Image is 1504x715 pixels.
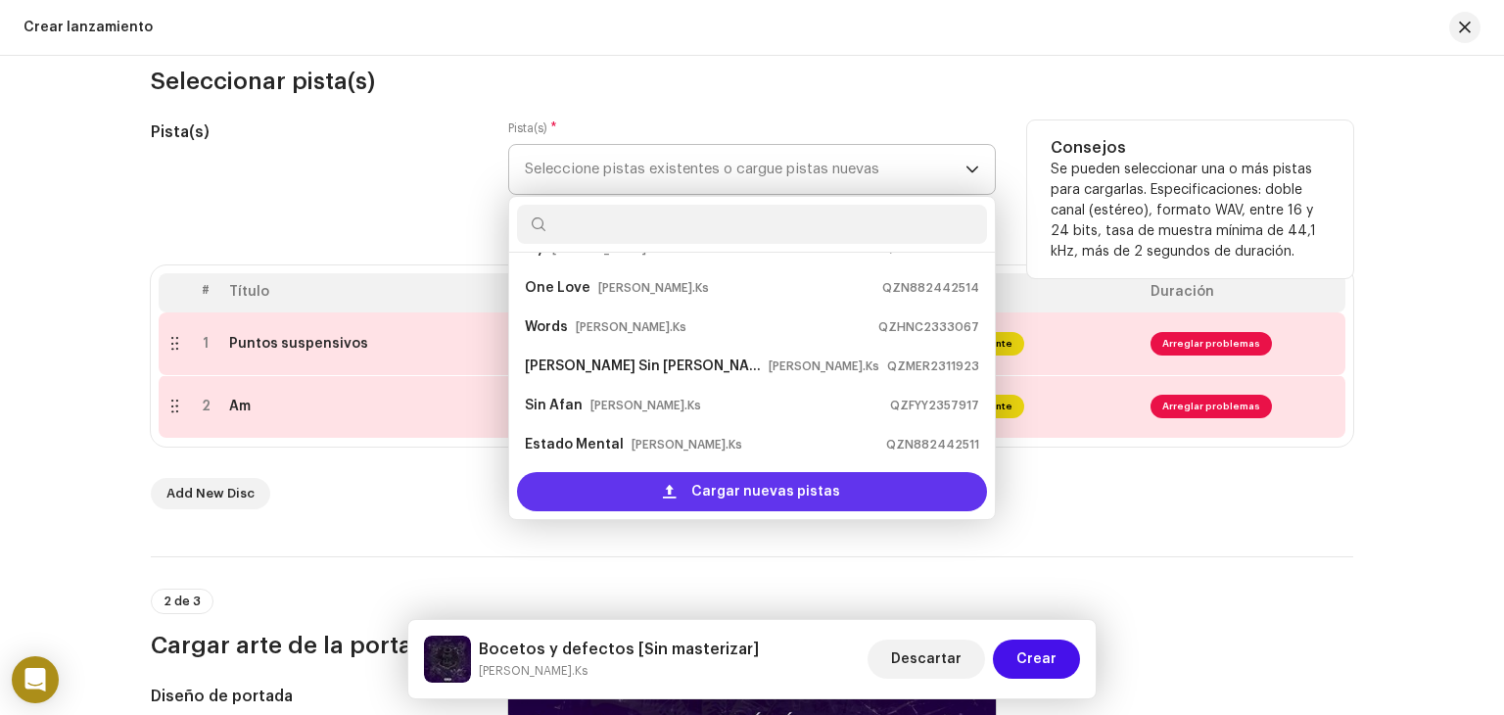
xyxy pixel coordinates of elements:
p: Se pueden seleccionar una o más pistas para cargarlas. Especificaciones: doble canal (estéreo), f... [1051,160,1330,262]
span: Crear [1016,640,1057,679]
small: [PERSON_NAME].Ks [576,317,686,337]
ul: Option List [509,221,995,629]
strong: One Love [525,272,590,304]
h5: Pista(s) [151,120,477,144]
th: ISRC [940,273,1143,312]
div: dropdown trigger [965,145,979,194]
span: Descartar [891,640,962,679]
th: Título [221,273,535,312]
th: Duración [1143,273,1345,312]
div: Open Intercom Messenger [12,656,59,703]
li: Sin Afan [517,386,987,425]
img: ebcaf7fa-4c73-43a6-9058-5dc83a3aa325 [424,636,471,683]
strong: Words [525,311,568,343]
span: Arreglar problemas [1151,332,1272,356]
small: Bocetos y defectos [Sin masterizar] [479,661,759,681]
small: QZMER2311923 [887,357,979,376]
li: Pena Sin Gloria [517,347,987,386]
h5: Consejos [1051,136,1330,160]
small: [PERSON_NAME].Ks [590,396,701,415]
span: Seleccione pistas existentes o cargue pistas nuevas [525,145,965,194]
small: QZFYY2357917 [890,396,979,415]
span: Cargar nuevas pistas [691,472,840,511]
small: [PERSON_NAME].Ks [769,357,879,376]
strong: Estado Mental [525,429,624,460]
label: Pista(s) [508,120,557,136]
li: Words [517,308,987,347]
small: QZN882442511 [886,435,979,454]
h5: Bocetos y defectos [Sin masterizar] [479,638,759,661]
small: [PERSON_NAME].Ks [632,435,742,454]
h3: Cargar arte de la portada [151,630,1353,661]
div: Puntos suspensivos [229,336,368,352]
h5: Diseño de portada [151,685,477,708]
small: QZHNC2333067 [878,317,979,337]
span: Arreglar problemas [1151,395,1272,418]
strong: Sin Afan [525,390,583,421]
h3: Seleccionar pista(s) [151,66,1353,97]
strong: [PERSON_NAME] Sin [PERSON_NAME] [525,351,761,382]
button: Crear [993,640,1080,679]
li: One Love [517,268,987,308]
li: Estado Mental [517,425,987,464]
small: QZN882442514 [882,278,979,298]
small: [PERSON_NAME].Ks [598,278,709,298]
button: Descartar [868,640,985,679]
